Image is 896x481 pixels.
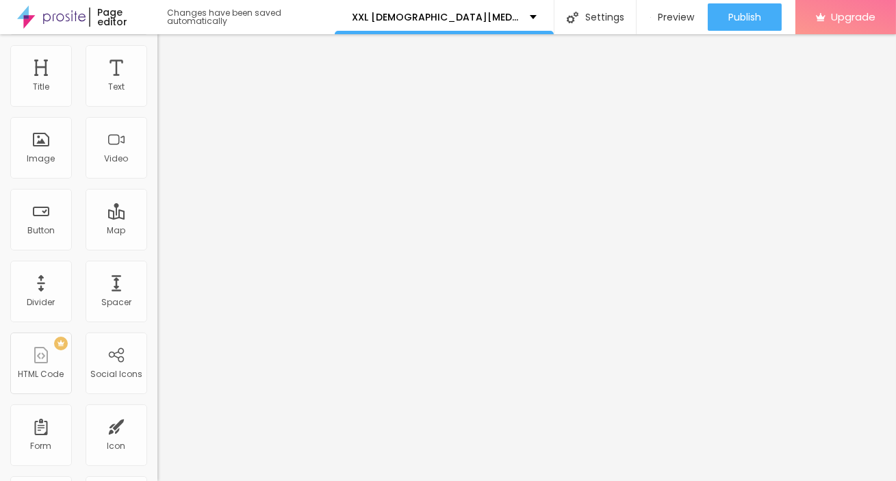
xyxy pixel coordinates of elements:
[658,12,694,23] span: Preview
[27,226,55,235] div: Button
[708,3,782,31] button: Publish
[637,3,708,31] button: Preview
[167,9,335,25] div: Changes have been saved automatically
[728,12,761,23] span: Publish
[33,82,49,92] div: Title
[108,82,125,92] div: Text
[567,12,578,23] img: Icone
[31,441,52,451] div: Form
[107,226,126,235] div: Map
[27,298,55,307] div: Divider
[89,8,153,27] div: Page editor
[18,369,64,379] div: HTML Code
[157,34,896,481] iframe: Editor
[352,12,520,22] p: XXL [DEMOGRAPHIC_DATA][MEDICAL_DATA] Gummies ZA Massive Size Boosts, Endless Energy, and Bedroom ...
[105,154,129,164] div: Video
[831,11,875,23] span: Upgrade
[90,369,142,379] div: Social Icons
[107,441,126,451] div: Icon
[27,154,55,164] div: Image
[101,298,131,307] div: Spacer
